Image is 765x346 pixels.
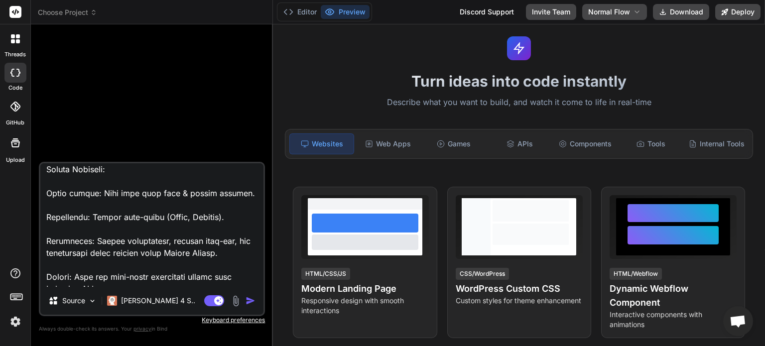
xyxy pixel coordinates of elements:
[715,4,761,20] button: Deploy
[8,84,22,92] label: code
[356,133,420,154] div: Web Apps
[40,163,263,287] textarea: <loremipsu_dolors> Ametco a elitse doeiusmod tempori utl Etdoloremag A, e ADMI venia quisnostr ex...
[62,296,85,306] p: Source
[582,4,647,20] button: Normal Flow
[39,324,265,334] p: Always double-check its answers. Your in Bind
[422,133,486,154] div: Games
[526,4,576,20] button: Invite Team
[454,4,520,20] div: Discord Support
[456,282,583,296] h4: WordPress Custom CSS
[456,296,583,306] p: Custom styles for theme enhancement
[321,5,370,19] button: Preview
[230,295,242,307] img: attachment
[279,5,321,19] button: Editor
[279,72,759,90] h1: Turn ideas into code instantly
[39,316,265,324] p: Keyboard preferences
[246,296,255,306] img: icon
[488,133,551,154] div: APIs
[4,50,26,59] label: threads
[610,268,662,280] div: HTML/Webflow
[619,133,683,154] div: Tools
[610,282,737,310] h4: Dynamic Webflow Component
[133,326,151,332] span: privacy
[456,268,509,280] div: CSS/WordPress
[7,313,24,330] img: settings
[301,268,350,280] div: HTML/CSS/JS
[6,118,24,127] label: GitHub
[723,306,753,336] div: Open chat
[279,96,759,109] p: Describe what you want to build, and watch it come to life in real-time
[289,133,354,154] div: Websites
[685,133,749,154] div: Internal Tools
[301,296,428,316] p: Responsive design with smooth interactions
[653,4,709,20] button: Download
[38,7,97,17] span: Choose Project
[107,296,117,306] img: Claude 4 Sonnet
[88,297,97,305] img: Pick Models
[610,310,737,330] p: Interactive components with animations
[121,296,195,306] p: [PERSON_NAME] 4 S..
[301,282,428,296] h4: Modern Landing Page
[588,7,630,17] span: Normal Flow
[6,156,25,164] label: Upload
[553,133,617,154] div: Components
